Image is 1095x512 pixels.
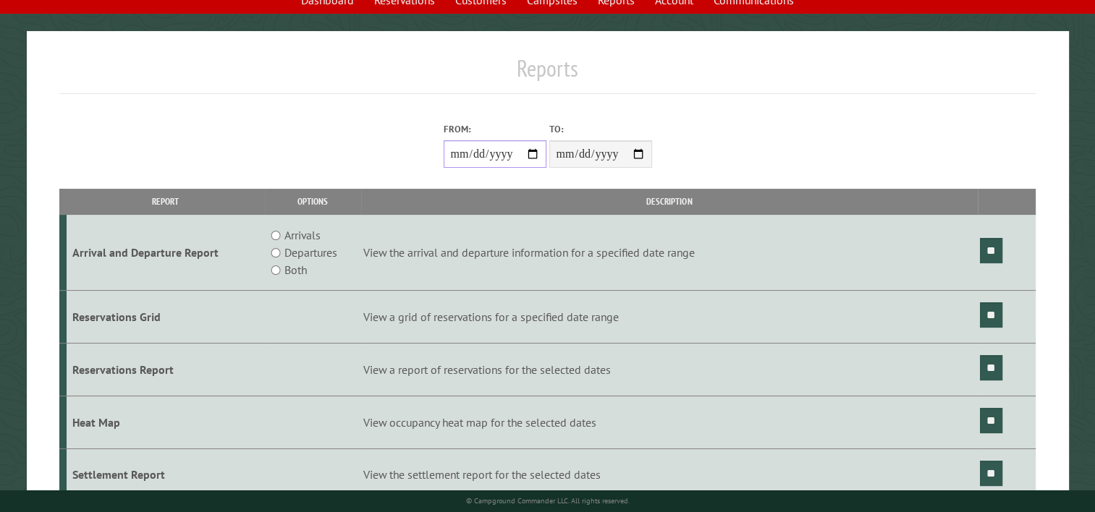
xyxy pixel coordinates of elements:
td: View the arrival and departure information for a specified date range [361,215,978,291]
th: Description [361,189,978,214]
td: View occupancy heat map for the selected dates [361,396,978,448]
th: Report [67,189,265,214]
label: Arrivals [284,226,321,244]
label: Departures [284,244,337,261]
label: To: [549,122,652,136]
td: Heat Map [67,396,265,448]
small: © Campground Commander LLC. All rights reserved. [466,496,630,505]
td: View the settlement report for the selected dates [361,448,978,501]
td: View a grid of reservations for a specified date range [361,291,978,344]
label: From: [444,122,546,136]
label: Both [284,261,307,278]
th: Options [265,189,361,214]
td: Reservations Grid [67,291,265,344]
td: Arrival and Departure Report [67,215,265,291]
td: Reservations Report [67,343,265,396]
td: View a report of reservations for the selected dates [361,343,978,396]
td: Settlement Report [67,448,265,501]
h1: Reports [59,54,1036,94]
